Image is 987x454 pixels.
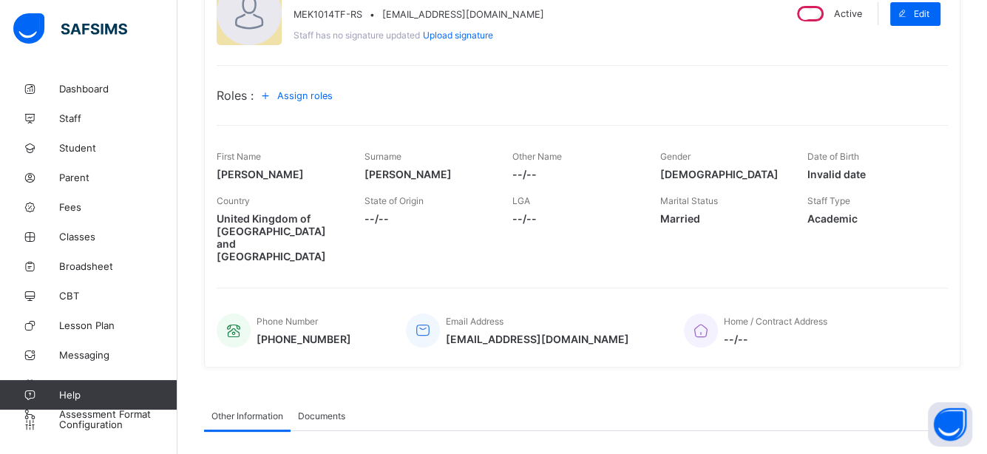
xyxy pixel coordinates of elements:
span: CBT [59,290,177,302]
span: Date of Birth [807,151,859,162]
span: Gender [659,151,690,162]
span: Married [659,212,785,225]
span: [PHONE_NUMBER] [257,333,351,345]
span: Lesson Plan [59,319,177,331]
span: [EMAIL_ADDRESS][DOMAIN_NAME] [382,9,544,20]
span: --/-- [512,212,638,225]
span: Dashboard [59,83,177,95]
span: [EMAIL_ADDRESS][DOMAIN_NAME] [446,333,629,345]
span: Help [59,389,177,401]
span: [DEMOGRAPHIC_DATA] [659,168,785,180]
span: Assign roles [277,90,333,101]
span: Academic [807,212,933,225]
span: Parent [59,172,177,183]
span: United Kingdom of [GEOGRAPHIC_DATA] and [GEOGRAPHIC_DATA] [217,212,342,262]
span: LGA [512,195,530,206]
span: State of Origin [364,195,424,206]
span: Fees [59,201,177,213]
span: [PERSON_NAME] [364,168,490,180]
div: • [294,9,544,20]
span: Documents [298,410,345,421]
span: Student [59,142,177,154]
span: --/-- [724,333,827,345]
span: Staff [59,112,177,124]
span: Email Address [446,316,503,327]
span: Invalid date [807,168,933,180]
span: Home / Contract Address [724,316,827,327]
span: Marital Status [659,195,717,206]
span: Country [217,195,250,206]
span: --/-- [364,212,490,225]
span: Staff Type [807,195,850,206]
span: Active [834,8,862,19]
img: safsims [13,13,127,44]
span: Other Name [512,151,562,162]
span: Messaging [59,349,177,361]
span: [PERSON_NAME] [217,168,342,180]
span: Other Information [211,410,283,421]
span: MEK1014TF-RS [294,9,362,20]
button: Open asap [928,402,972,447]
span: Broadsheet [59,260,177,272]
span: Classes [59,231,177,243]
span: Roles : [217,88,254,103]
span: First Name [217,151,261,162]
span: Staff has no signature updated [294,30,420,41]
span: Upload signature [423,30,493,41]
span: Surname [364,151,401,162]
span: --/-- [512,168,638,180]
span: Time Table [59,379,177,390]
span: Edit [914,8,929,19]
span: Configuration [59,419,177,430]
span: Phone Number [257,316,318,327]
